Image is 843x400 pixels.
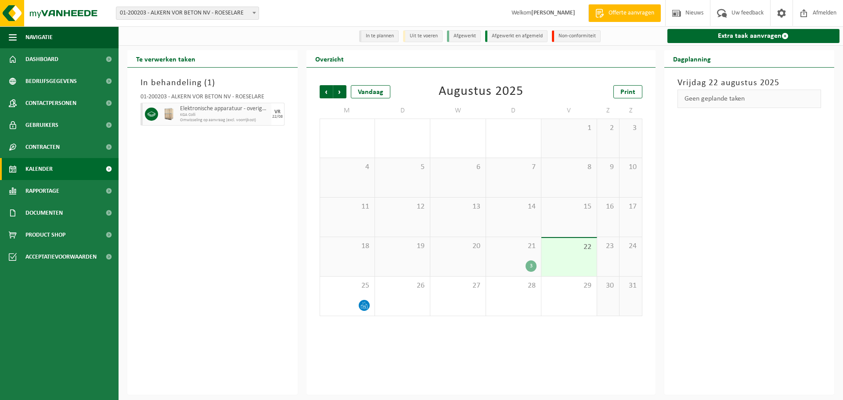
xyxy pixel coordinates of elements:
[430,103,486,119] td: W
[624,241,637,251] span: 24
[375,103,430,119] td: D
[25,246,97,268] span: Acceptatievoorwaarden
[403,30,443,42] li: Uit te voeren
[613,85,642,98] a: Print
[677,90,821,108] div: Geen geplande taken
[526,260,537,272] div: 3
[624,281,637,291] span: 31
[541,103,597,119] td: V
[25,70,77,92] span: Bedrijfsgegevens
[624,162,637,172] span: 10
[351,85,390,98] div: Vandaag
[324,202,370,212] span: 11
[439,85,523,98] div: Augustus 2025
[588,4,661,22] a: Offerte aanvragen
[127,50,204,67] h2: Te verwerken taken
[620,103,642,119] td: Z
[602,241,615,251] span: 23
[435,281,481,291] span: 27
[140,94,285,103] div: 01-200203 - ALKERN VOR BETON NV - ROESELARE
[25,180,59,202] span: Rapportage
[490,162,537,172] span: 7
[485,30,548,42] li: Afgewerkt en afgemeld
[546,162,592,172] span: 8
[552,30,601,42] li: Non-conformiteit
[447,30,481,42] li: Afgewerkt
[320,85,333,98] span: Vorige
[531,10,575,16] strong: [PERSON_NAME]
[602,123,615,133] span: 2
[25,136,60,158] span: Contracten
[207,79,212,87] span: 1
[359,30,399,42] li: In te plannen
[324,281,370,291] span: 25
[624,123,637,133] span: 3
[602,281,615,291] span: 30
[116,7,259,19] span: 01-200203 - ALKERN VOR BETON NV - ROESELARE
[379,241,425,251] span: 19
[320,103,375,119] td: M
[25,114,58,136] span: Gebruikers
[546,123,592,133] span: 1
[25,158,53,180] span: Kalender
[180,105,269,112] span: Elektronische apparatuur - overige (OVE)
[324,162,370,172] span: 4
[677,76,821,90] h3: Vrijdag 22 augustus 2025
[667,29,840,43] a: Extra taak aanvragen
[25,92,76,114] span: Contactpersonen
[490,281,537,291] span: 28
[664,50,720,67] h2: Dagplanning
[490,241,537,251] span: 21
[602,162,615,172] span: 9
[546,242,592,252] span: 22
[490,202,537,212] span: 14
[602,202,615,212] span: 16
[435,202,481,212] span: 13
[25,48,58,70] span: Dashboard
[546,281,592,291] span: 29
[546,202,592,212] span: 15
[274,109,281,115] div: VR
[140,76,285,90] h3: In behandeling ( )
[180,118,269,123] span: Omwisseling op aanvraag (excl. voorrijkost)
[333,85,346,98] span: Volgende
[486,103,541,119] td: D
[272,115,283,119] div: 22/08
[620,89,635,96] span: Print
[180,112,269,118] span: KGA Colli
[624,202,637,212] span: 17
[379,162,425,172] span: 5
[435,162,481,172] span: 6
[379,202,425,212] span: 12
[597,103,620,119] td: Z
[116,7,259,20] span: 01-200203 - ALKERN VOR BETON NV - ROESELARE
[25,26,53,48] span: Navigatie
[25,202,63,224] span: Documenten
[306,50,353,67] h2: Overzicht
[25,224,65,246] span: Product Shop
[435,241,481,251] span: 20
[606,9,656,18] span: Offerte aanvragen
[324,241,370,251] span: 18
[379,281,425,291] span: 26
[162,108,176,121] img: PB-WB-1440-WDN-00-00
